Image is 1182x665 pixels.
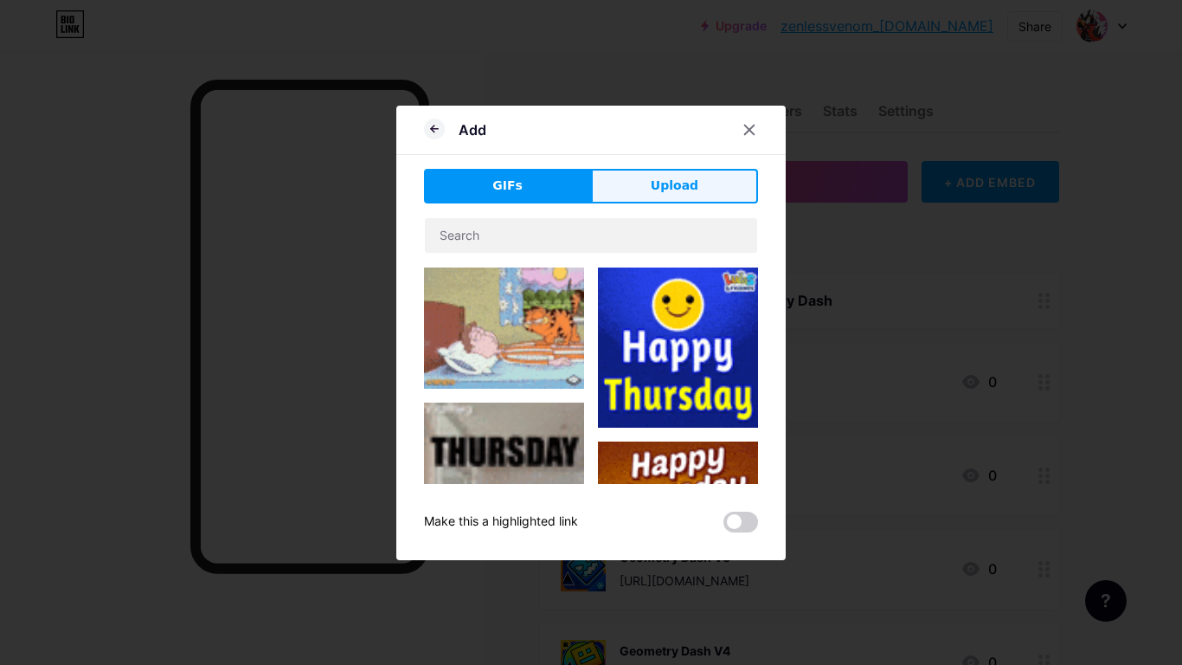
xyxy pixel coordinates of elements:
[591,169,758,203] button: Upload
[425,218,757,253] input: Search
[424,169,591,203] button: GIFs
[598,442,758,602] img: Gihpy
[459,119,486,140] div: Add
[598,268,758,428] img: Gihpy
[424,268,584,390] img: Gihpy
[492,177,523,195] span: GIFs
[651,177,698,195] span: Upload
[424,512,578,533] div: Make this a highlighted link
